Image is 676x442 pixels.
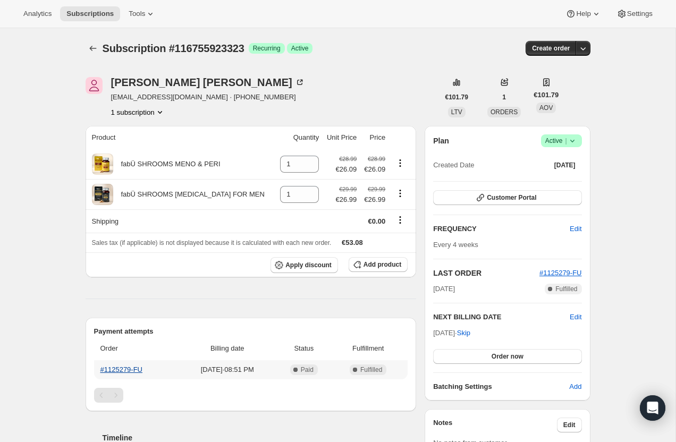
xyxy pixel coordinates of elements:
[563,421,576,429] span: Edit
[433,135,449,146] h2: Plan
[368,186,385,192] small: €29.99
[570,224,581,234] span: Edit
[451,325,477,342] button: Skip
[182,343,273,354] span: Billing date
[565,137,567,145] span: |
[539,269,582,277] a: #1125279-FU
[336,164,357,175] span: €26.09
[368,217,386,225] span: €0.00
[539,104,553,112] span: AOV
[433,224,570,234] h2: FREQUENCY
[559,6,607,21] button: Help
[433,268,539,278] h2: LAST ORDER
[92,239,332,246] span: Sales tax (if applicable) is not displayed because it is calculated with each new order.
[122,6,162,21] button: Tools
[492,352,523,361] span: Order now
[368,156,385,162] small: €28.99
[445,93,468,101] span: €101.79
[92,184,113,205] img: product img
[339,156,357,162] small: €28.99
[627,10,653,18] span: Settings
[392,157,409,169] button: Product actions
[433,190,581,205] button: Customer Portal
[534,90,559,100] span: €101.79
[253,44,281,53] span: Recurring
[570,312,581,322] button: Edit
[439,90,475,105] button: €101.79
[555,285,577,293] span: Fulfilled
[94,326,408,337] h2: Payment attempts
[111,92,305,103] span: [EMAIL_ADDRESS][DOMAIN_NAME] · [PHONE_NUMBER]
[291,44,309,53] span: Active
[94,388,408,403] nav: Pagination
[491,108,518,116] span: ORDERS
[17,6,58,21] button: Analytics
[433,349,581,364] button: Order now
[433,418,557,432] h3: Notes
[363,194,385,205] span: €26.99
[336,194,357,205] span: €26.99
[576,10,590,18] span: Help
[392,188,409,199] button: Product actions
[563,378,588,395] button: Add
[433,312,570,322] h2: NEXT BILLING DATE
[433,241,478,249] span: Every 4 weeks
[103,42,244,54] span: Subscription #116755923323
[554,161,576,169] span: [DATE]
[113,189,265,200] div: fabÜ SHROOMS [MEDICAL_DATA] FOR MEN
[360,365,382,374] span: Fulfilled
[335,343,401,354] span: Fulfillment
[457,328,470,338] span: Skip
[86,77,103,94] span: Jennifer Danner
[526,41,576,56] button: Create order
[66,10,114,18] span: Subscriptions
[182,364,273,375] span: [DATE] · 08:51 PM
[92,154,113,175] img: product img
[113,159,221,169] div: fabÜ SHROOMS MENO & PERI
[545,135,578,146] span: Active
[271,257,338,273] button: Apply discount
[363,164,385,175] span: €26.09
[349,257,408,272] button: Add product
[339,186,357,192] small: €29.99
[433,284,455,294] span: [DATE]
[100,365,143,373] a: #1125279-FU
[86,126,275,149] th: Product
[433,329,470,337] span: [DATE] ·
[548,158,582,173] button: [DATE]
[569,381,581,392] span: Add
[301,365,314,374] span: Paid
[487,193,536,202] span: Customer Portal
[342,239,363,246] span: €53.08
[275,126,322,149] th: Quantity
[86,41,100,56] button: Subscriptions
[557,418,582,432] button: Edit
[280,343,329,354] span: Status
[392,214,409,226] button: Shipping actions
[23,10,52,18] span: Analytics
[539,268,582,278] button: #1125279-FU
[360,126,388,149] th: Price
[111,77,305,88] div: [PERSON_NAME] [PERSON_NAME]
[94,337,179,360] th: Order
[285,261,332,269] span: Apply discount
[60,6,120,21] button: Subscriptions
[532,44,570,53] span: Create order
[451,108,462,116] span: LTV
[433,160,474,171] span: Created Date
[640,395,665,421] div: Open Intercom Messenger
[496,90,512,105] button: 1
[364,260,401,269] span: Add product
[86,209,275,233] th: Shipping
[563,220,588,237] button: Edit
[502,93,506,101] span: 1
[111,107,165,117] button: Product actions
[322,126,360,149] th: Unit Price
[610,6,659,21] button: Settings
[433,381,569,392] h6: Batching Settings
[129,10,145,18] span: Tools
